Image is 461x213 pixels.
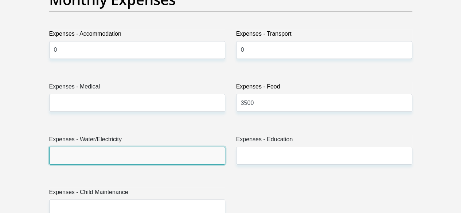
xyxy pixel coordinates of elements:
label: Expenses - Education [236,135,412,147]
input: Expenses - Food [236,94,412,112]
label: Expenses - Food [236,82,412,94]
input: Expenses - Education [236,147,412,165]
label: Expenses - Medical [49,82,225,94]
input: Expenses - Medical [49,94,225,112]
label: Expenses - Water/Electricity [49,135,225,147]
input: Expenses - Accommodation [49,41,225,59]
label: Expenses - Child Maintenance [49,188,225,200]
label: Expenses - Transport [236,29,412,41]
input: Expenses - Transport [236,41,412,59]
label: Expenses - Accommodation [49,29,225,41]
input: Expenses - Water/Electricity [49,147,225,165]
